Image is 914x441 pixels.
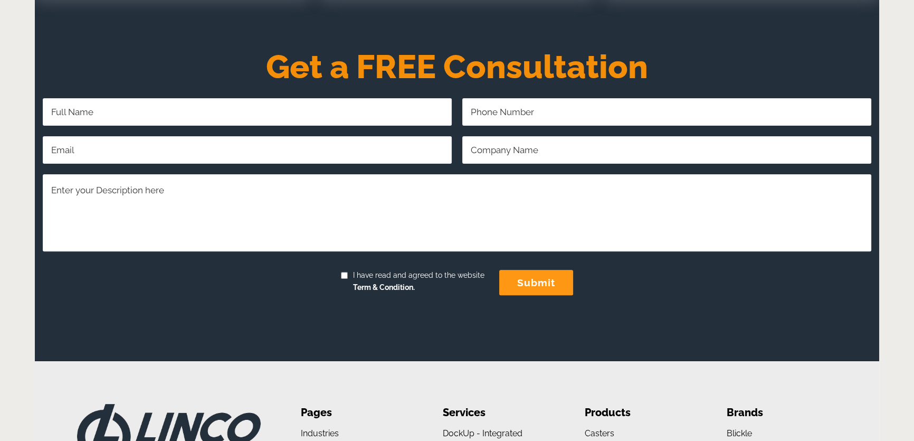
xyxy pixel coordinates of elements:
[341,272,348,279] input: I have read and agreed to the websiteTerm & Condition.
[727,404,837,421] li: Brands
[353,283,415,292] strong: Term & Condition.
[35,54,879,80] h2: Get a FREE Consultation
[499,270,573,295] input: submit
[585,428,614,438] a: Casters
[585,404,695,421] li: Products
[443,404,553,421] li: Services
[727,428,752,438] a: Blickle
[43,262,203,303] iframe: reCAPTCHA
[301,428,339,438] a: Industries
[301,404,411,421] li: Pages
[348,269,484,294] span: I have read and agreed to the website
